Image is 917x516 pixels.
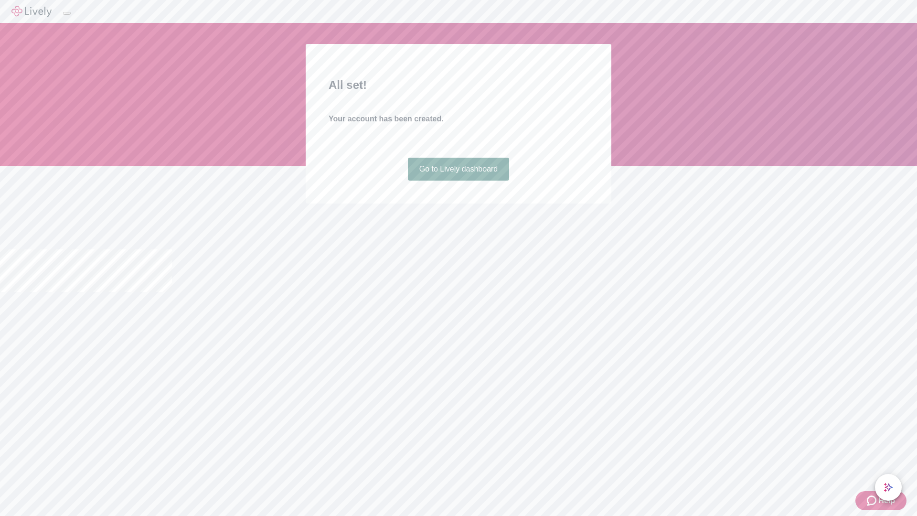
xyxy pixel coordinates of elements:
[855,491,906,510] button: Zendesk support iconHelp
[11,6,52,17] img: Lively
[329,113,588,125] h4: Your account has been created.
[875,474,902,501] button: chat
[63,12,71,15] button: Log out
[884,483,893,492] svg: Lively AI Assistant
[408,158,510,181] a: Go to Lively dashboard
[878,495,895,506] span: Help
[867,495,878,506] svg: Zendesk support icon
[329,76,588,94] h2: All set!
